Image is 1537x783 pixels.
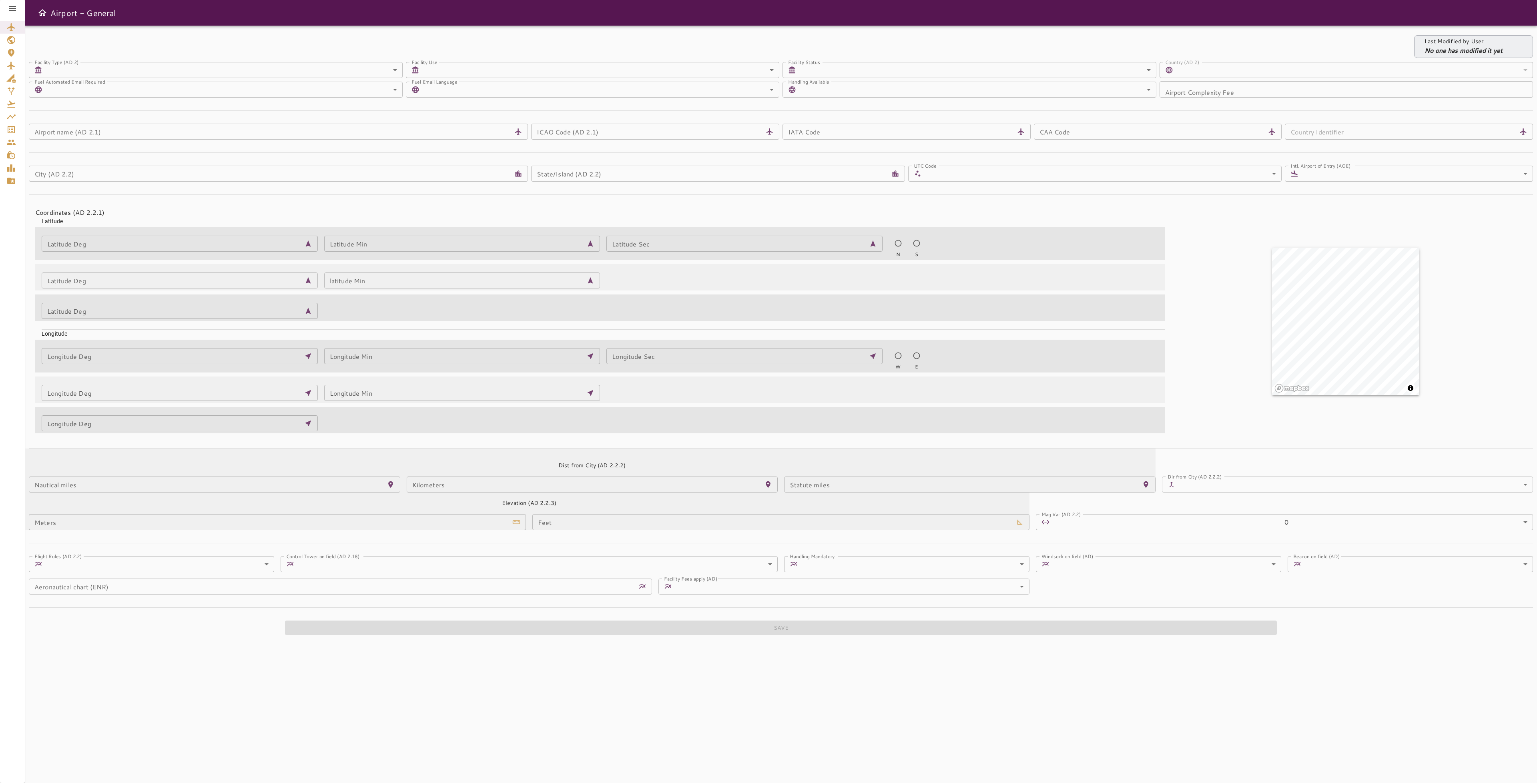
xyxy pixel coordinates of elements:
[1041,511,1081,517] label: Mag Var (AD 2.2)
[1041,553,1094,559] label: Windsock on field (AD)
[35,211,1165,225] div: Latitude
[1272,248,1419,395] canvas: Map
[1293,553,1340,559] label: Beacon on field (AD)
[895,363,901,370] span: W
[1290,162,1350,169] label: Intl. Airport of Entry (AOE)
[790,553,835,559] label: Handling Mandatory
[788,78,829,85] label: Handling Available
[286,553,360,559] label: Control Tower on field (AD 2.18)
[34,78,105,85] label: Fuel Automated Email Required
[1274,384,1310,393] a: Mapbox logo
[1302,166,1533,182] div: ​
[411,58,437,65] label: Facility Use
[558,461,626,470] h6: Dist from City (AD 2.2.2)
[50,6,116,19] h6: Airport - General
[1165,58,1200,65] label: Country (AD 2)
[1425,46,1503,55] p: No one has modified it yet
[34,553,82,559] label: Flight Rules (AD 2.2)
[1168,473,1222,480] label: Dir from City (AD 2.2.2)
[1425,37,1503,46] p: Last Modified by User
[896,251,900,258] span: N
[502,499,556,508] h6: Elevation (AD 2.2.3)
[35,323,1165,338] div: Longitude
[34,5,50,21] button: Open drawer
[788,58,820,65] label: Facility Status
[34,58,79,65] label: Facility Type (AD 2)
[914,162,936,169] label: UTC Code
[1053,514,1533,530] div: 0
[411,78,457,85] label: Fuel Email Language
[915,363,918,370] span: E
[35,208,1158,217] h4: Coordinates (AD 2.2.1)
[1406,383,1415,393] button: Toggle attribution
[664,575,717,582] label: Facility Fees apply (AD)
[915,251,918,258] span: S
